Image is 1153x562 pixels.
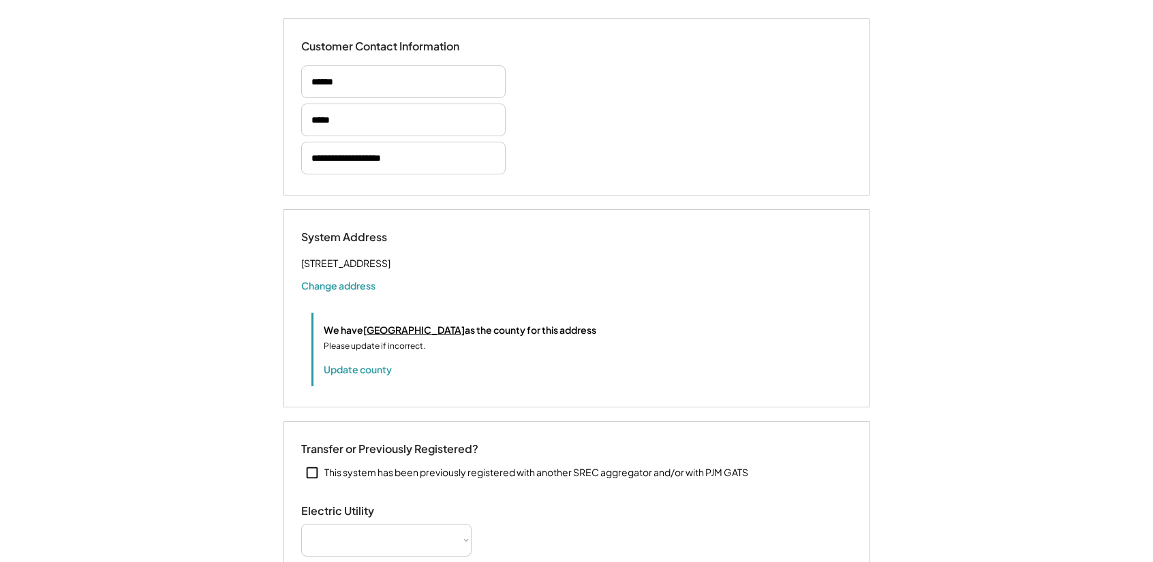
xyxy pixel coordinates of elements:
u: [GEOGRAPHIC_DATA] [363,324,465,336]
div: Please update if incorrect. [324,340,425,352]
button: Update county [324,362,392,376]
div: Customer Contact Information [301,40,459,54]
div: [STREET_ADDRESS] [301,255,390,272]
div: Transfer or Previously Registered? [301,442,478,456]
div: Electric Utility [301,504,437,518]
div: System Address [301,230,437,245]
div: We have as the county for this address [324,323,596,337]
button: Change address [301,279,375,292]
div: This system has been previously registered with another SREC aggregator and/or with PJM GATS [324,466,748,480]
